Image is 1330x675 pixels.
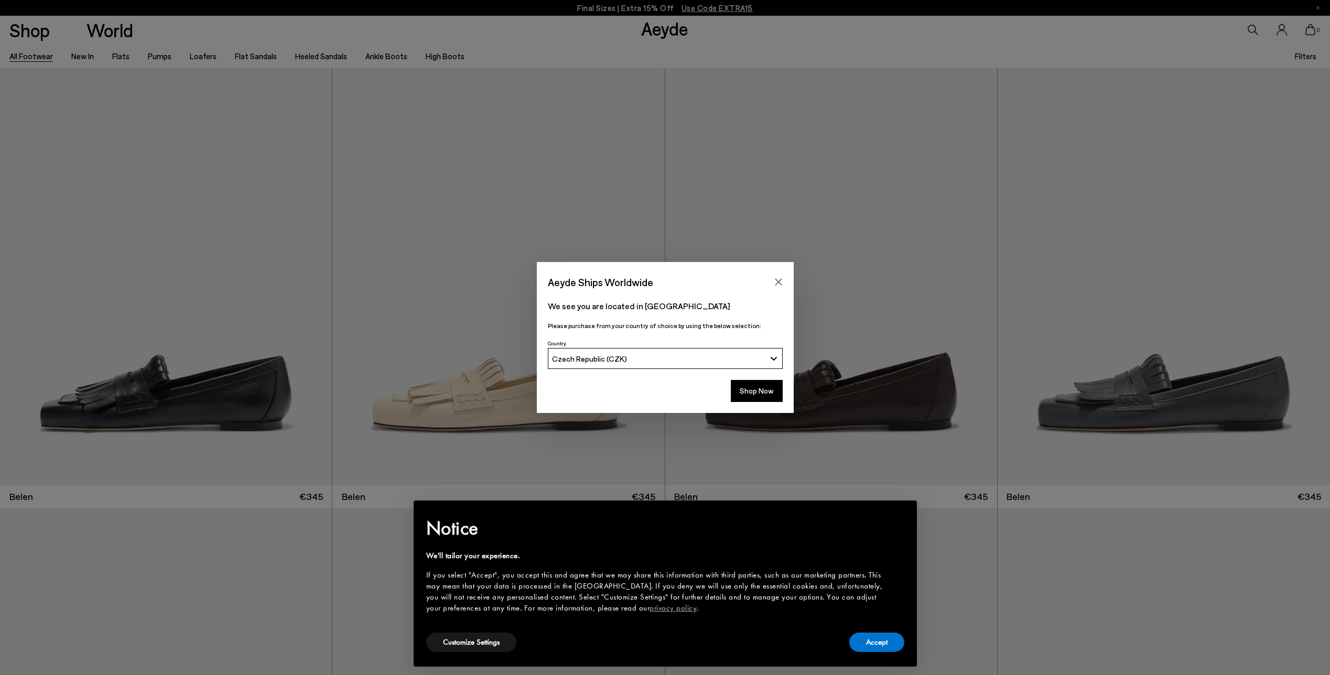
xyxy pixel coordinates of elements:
[426,633,516,652] button: Customize Settings
[552,354,627,363] span: Czech Republic (CZK)
[888,504,913,529] button: Close this notice
[731,380,783,402] button: Shop Now
[426,550,888,561] div: We'll tailor your experience.
[771,274,786,290] button: Close
[896,508,903,524] span: ×
[548,300,783,312] p: We see you are located in [GEOGRAPHIC_DATA]
[849,633,904,652] button: Accept
[426,515,888,542] h2: Notice
[548,273,653,291] span: Aeyde Ships Worldwide
[426,570,888,614] div: If you select "Accept", you accept this and agree that we may share this information with third p...
[548,321,783,331] p: Please purchase from your country of choice by using the below selection:
[548,340,566,346] span: Country
[650,603,697,613] a: privacy policy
